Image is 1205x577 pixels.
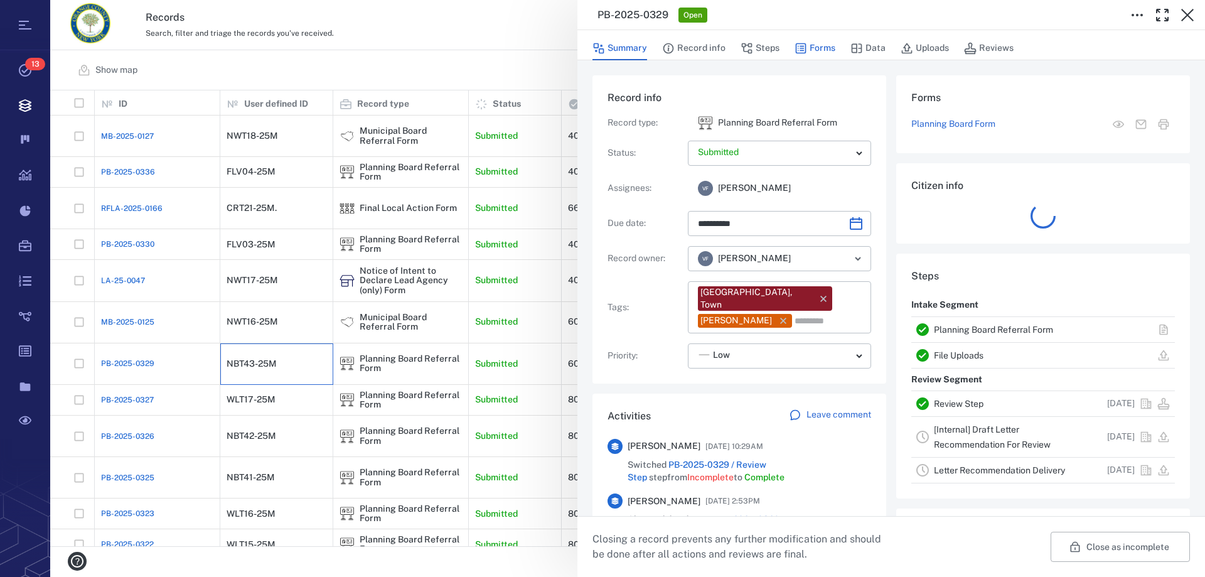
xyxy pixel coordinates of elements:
button: Uploads [901,36,949,60]
a: [Internal] Draft Letter Recommendation For Review [934,424,1051,450]
h6: Citizen info [911,178,1175,193]
div: V F [698,251,713,266]
a: PB-2025-0329 / Review Step [628,460,766,482]
h6: Forms [911,90,1175,105]
p: [DATE] [1107,431,1135,443]
a: Letter Recommendation Delivery [934,465,1065,475]
span: Incomplete [687,472,734,482]
img: icon Planning Board Referral Form [698,116,713,131]
span: [DATE] 2:53PM [705,493,760,509]
span: Changed due date for step from to [628,514,871,538]
a: File Uploads [934,350,983,360]
div: FormsPlanning Board FormView form in the stepMail formPrint form [896,75,1190,163]
span: Low [713,349,730,362]
button: Choose date, selected date is Oct 4, 2025 [843,211,869,236]
span: [PERSON_NAME] [628,495,700,508]
p: [DATE] [1107,464,1135,477]
p: Due date : [608,217,683,230]
button: View form in the step [1107,113,1130,136]
div: Planning Board Referral Form [698,116,713,131]
span: Help [28,9,54,20]
span: [PERSON_NAME] [718,182,791,195]
div: V F [698,181,713,196]
p: Assignees : [608,182,683,195]
button: Mail form [1130,113,1152,136]
button: Open [849,250,867,267]
p: Closing a record prevents any further modification and should be done after all actions and revie... [592,532,891,562]
button: Data [850,36,886,60]
span: Open [681,10,705,21]
p: Submitted [698,146,851,159]
span: 13 [25,58,45,70]
span: [PERSON_NAME] [718,252,791,265]
h6: Record info [608,90,871,105]
button: Steps [741,36,779,60]
div: [PERSON_NAME] [700,315,772,327]
button: Record info [662,36,726,60]
div: Record infoRecord type:icon Planning Board Referral FormPlanning Board Referral FormStatus:Assign... [592,75,886,394]
p: Priority : [608,350,683,362]
p: Status : [608,147,683,159]
p: Leave comment [806,409,871,421]
span: Switched step from to [628,459,871,483]
p: Tags : [608,301,683,314]
a: Leave comment [789,409,871,424]
p: Review Segment [911,369,982,391]
button: Toggle to Edit Boxes [1125,3,1150,28]
button: Close [1175,3,1200,28]
button: Print form [1152,113,1175,136]
button: Forms [795,36,835,60]
button: Summary [592,36,647,60]
button: Reviews [964,36,1014,60]
div: [GEOGRAPHIC_DATA], Town [700,286,812,311]
h3: PB-2025-0329 [597,8,668,23]
p: Record type : [608,117,683,129]
button: Close as incomplete [1051,532,1190,562]
span: [DATE] 10:29AM [705,439,763,454]
span: Complete [744,472,785,482]
p: Planning Board Referral Form [718,117,837,129]
div: StepsIntake SegmentPlanning Board Referral FormFile UploadsReview SegmentReview Step[DATE][Intern... [896,254,1190,509]
p: Record owner : [608,252,683,265]
a: PB-2025-0329 / Review Step [628,514,817,537]
a: Planning Board Form [911,118,995,131]
button: Toggle Fullscreen [1150,3,1175,28]
div: Citizen info [896,163,1190,254]
p: Intake Segment [911,294,978,316]
p: [DATE] [1107,397,1135,410]
span: [PERSON_NAME] [628,440,700,453]
a: Planning Board Referral Form [934,325,1053,335]
h6: Activities [608,409,651,424]
a: Review Step [934,399,983,409]
h6: Steps [911,269,1175,284]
